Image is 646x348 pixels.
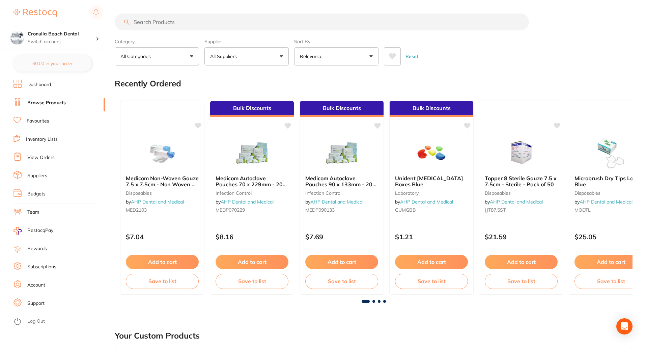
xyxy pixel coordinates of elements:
[210,53,240,60] p: All Suppliers
[305,190,378,196] small: infection control
[589,136,633,170] img: Microbrush Dry Tips Large - Blue
[485,233,558,241] p: $21.59
[395,190,468,196] small: laboratory
[27,300,45,307] a: Support
[204,38,289,45] label: Supplier
[13,227,53,235] a: RestocqPay
[395,175,468,188] b: Unident Retainer Boxes Blue
[395,207,468,213] small: GUMGBB
[131,199,184,205] a: AHP Dental and Medical
[216,190,288,196] small: infection control
[27,318,45,325] a: Log Out
[27,282,45,289] a: Account
[395,233,468,241] p: $1.21
[26,136,58,143] a: Inventory Lists
[574,199,633,205] span: by
[126,175,199,188] b: Medicom Non-Woven Gauze 7.5 x 7.5cm - Non Woven 4 Ply
[140,136,184,170] img: Medicom Non-Woven Gauze 7.5 x 7.5cm - Non Woven 4 Ply
[115,38,199,45] label: Category
[305,255,378,269] button: Add to cart
[499,136,543,170] img: Topper 8 Sterile Gauze 7.5 x 7.5cm - Sterile - Pack of 50
[294,47,378,65] button: Relevance
[216,255,288,269] button: Add to cart
[390,101,473,117] div: Bulk Discounts
[13,9,57,17] img: Restocq Logo
[13,227,22,235] img: RestocqPay
[115,79,181,88] h2: Recently Ordered
[410,136,453,170] img: Unident Retainer Boxes Blue
[10,31,24,45] img: Cronulla Beach Dental
[27,191,46,197] a: Budgets
[305,199,363,205] span: by
[305,207,378,213] small: MEDP090133
[305,274,378,289] button: Save to list
[294,38,378,45] label: Sort By
[126,199,184,205] span: by
[221,199,274,205] a: AHP Dental and Medical
[395,274,468,289] button: Save to list
[485,207,558,213] small: JJT87.5ST
[115,47,199,65] button: All Categories
[13,5,57,21] a: Restocq Logo
[27,100,66,106] a: Browse Products
[310,199,363,205] a: AHP Dental and Medical
[216,199,274,205] span: by
[230,136,274,170] img: Medicom Autoclave Pouches 70 x 229mm - 200 per box
[27,209,39,216] a: Team
[485,175,558,188] b: Topper 8 Sterile Gauze 7.5 x 7.5cm - Sterile - Pack of 50
[126,207,199,213] small: MED2103
[204,47,289,65] button: All Suppliers
[28,38,96,45] p: Switch account
[485,274,558,289] button: Save to list
[115,14,529,30] input: Search Products
[27,264,56,270] a: Subscriptions
[27,118,49,125] a: Favourites
[395,199,453,205] span: by
[305,233,378,241] p: $7.69
[395,255,468,269] button: Add to cart
[403,47,420,65] button: Reset
[27,245,47,252] a: Rewards
[216,207,288,213] small: MEDP070229
[320,136,364,170] img: Medicom Autoclave Pouches 90 x 133mm - 200 per box
[13,316,103,327] button: Log Out
[300,53,325,60] p: Relevance
[27,81,51,88] a: Dashboard
[300,101,384,117] div: Bulk Discounts
[126,190,199,196] small: disposables
[27,227,53,234] span: RestocqPay
[126,274,199,289] button: Save to list
[115,331,200,341] h2: Your Custom Products
[13,55,91,72] button: $0.00 in your order
[400,199,453,205] a: AHP Dental and Medical
[27,172,47,179] a: Suppliers
[126,255,199,269] button: Add to cart
[580,199,633,205] a: AHP Dental and Medical
[216,175,288,188] b: Medicom Autoclave Pouches 70 x 229mm - 200 per box
[305,175,378,188] b: Medicom Autoclave Pouches 90 x 133mm - 200 per box
[216,233,288,241] p: $8.16
[27,154,55,161] a: View Orders
[28,31,96,37] h4: Cronulla Beach Dental
[490,199,543,205] a: AHP Dental and Medical
[616,318,633,334] div: Open Intercom Messenger
[126,233,199,241] p: $7.04
[485,190,558,196] small: disposables
[216,274,288,289] button: Save to list
[485,255,558,269] button: Add to cart
[210,101,294,117] div: Bulk Discounts
[120,53,153,60] p: All Categories
[485,199,543,205] span: by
